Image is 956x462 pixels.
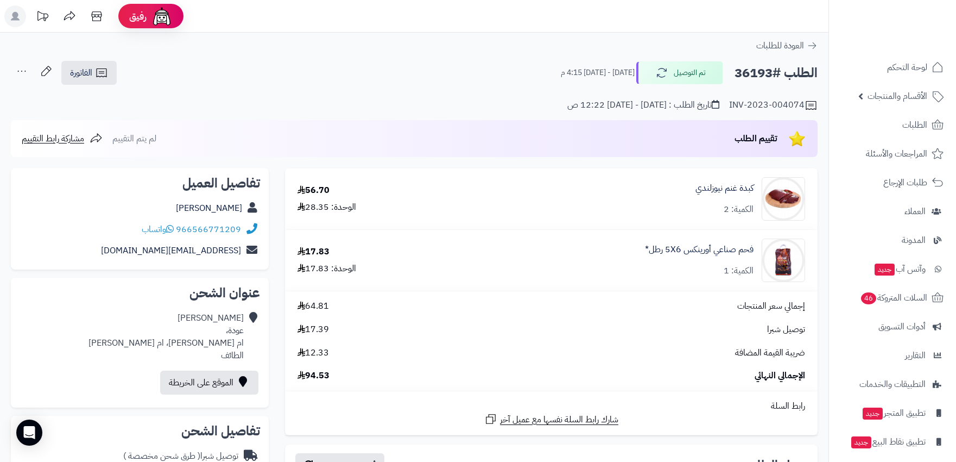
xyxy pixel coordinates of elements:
[762,239,805,282] img: 1673355334-4331A285-1DD5-40F3-9C82-1573B870A176-90x90.jpeg
[567,99,719,111] div: تاريخ الطلب : [DATE] - [DATE] 12:22 ص
[875,264,895,276] span: جديد
[297,300,329,313] span: 64.81
[755,370,805,382] span: الإجمالي النهائي
[695,182,754,195] a: كبدة غنم نيوزلندي
[112,132,156,145] span: لم يتم التقييم
[835,227,949,253] a: المدونة
[835,314,949,340] a: أدوات التسويق
[22,132,103,145] a: مشاركة رابط التقييم
[160,371,258,395] a: الموقع على الخريطة
[835,429,949,455] a: تطبيق نقاط البيعجديد
[902,233,926,248] span: المدونة
[835,256,949,282] a: وآتس آبجديد
[887,60,927,75] span: لوحة التحكم
[835,198,949,224] a: العملاء
[835,170,949,196] a: طلبات الإرجاع
[883,175,927,190] span: طلبات الإرجاع
[868,89,927,104] span: الأقسام والمنتجات
[289,400,813,413] div: رابط السلة
[873,261,926,277] span: وآتس آب
[724,265,754,277] div: الكمية: 1
[297,263,356,275] div: الوحدة: 17.83
[835,54,949,80] a: لوحة التحكم
[863,408,883,420] span: جديد
[835,371,949,397] a: التطبيقات والخدمات
[859,377,926,392] span: التطبيقات والخدمات
[16,420,42,446] div: Open Intercom Messenger
[297,370,330,382] span: 94.53
[297,323,329,336] span: 17.39
[20,424,260,438] h2: تفاصيل الشحن
[835,141,949,167] a: المراجعات والأسئلة
[756,39,804,52] span: العودة للطلبات
[176,223,241,236] a: 966566771209
[500,414,618,426] span: شارك رابط السلة نفسها مع عميل آخر
[729,99,818,112] div: INV-2023-004074
[484,413,618,426] a: شارك رابط السلة نفسها مع عميل آخر
[129,10,147,23] span: رفيق
[905,348,926,363] span: التقارير
[151,5,173,27] img: ai-face.png
[142,223,174,236] a: واتساب
[735,132,777,145] span: تقييم الطلب
[835,112,949,138] a: الطلبات
[737,300,805,313] span: إجمالي سعر المنتجات
[850,434,926,449] span: تطبيق نقاط البيع
[878,319,926,334] span: أدوات التسويق
[636,61,723,84] button: تم التوصيل
[88,312,244,361] div: [PERSON_NAME] عودة، ام [PERSON_NAME]، ام [PERSON_NAME] الطائف
[756,39,818,52] a: العودة للطلبات
[860,290,927,305] span: السلات المتروكة
[61,61,117,85] a: الفاتورة
[561,67,635,78] small: [DATE] - [DATE] 4:15 م
[101,244,241,257] a: [EMAIL_ADDRESS][DOMAIN_NAME]
[645,244,754,256] a: فحم صناعي أورينكس 5X6 رطل*
[297,246,330,258] div: 17.83
[735,347,805,359] span: ضريبة القيمة المضافة
[767,323,805,336] span: توصيل شبرا
[902,117,927,133] span: الطلبات
[866,146,927,161] span: المراجعات والأسئلة
[835,400,949,426] a: تطبيق المتجرجديد
[20,286,260,299] h2: عنوان الشحن
[20,177,260,190] h2: تفاصيل العميل
[735,62,818,84] h2: الطلب #36193
[904,204,926,219] span: العملاء
[762,177,805,221] img: 3896f1acdc893878f121168de47a8fea9611-90x90.jpg
[861,292,876,304] span: 46
[835,285,949,311] a: السلات المتروكة46
[862,405,926,421] span: تطبيق المتجر
[29,5,56,30] a: تحديثات المنصة
[70,66,92,79] span: الفاتورة
[22,132,84,145] span: مشاركة رابط التقييم
[297,201,356,214] div: الوحدة: 28.35
[297,347,329,359] span: 12.33
[724,203,754,216] div: الكمية: 2
[882,30,946,53] img: logo-2.png
[835,342,949,369] a: التقارير
[297,184,330,197] div: 56.70
[851,436,871,448] span: جديد
[176,202,242,215] a: [PERSON_NAME]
